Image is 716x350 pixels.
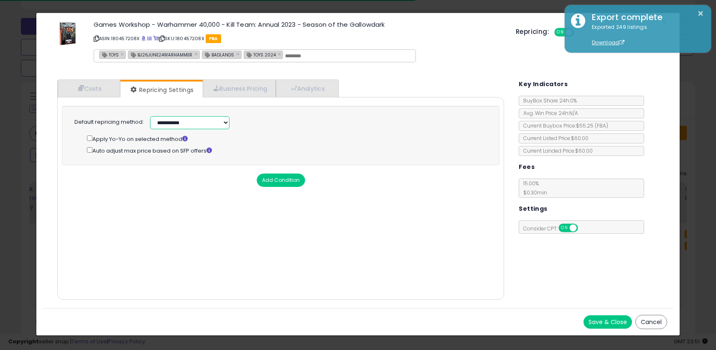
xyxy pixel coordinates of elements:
[74,118,144,126] label: Default repricing method:
[555,29,566,36] span: ON
[586,23,705,47] div: Exported 249 listings.
[519,204,547,214] h5: Settings
[586,11,705,23] div: Export complete
[206,34,221,43] span: FBA
[203,80,276,97] a: Business Pricing
[276,80,338,97] a: Analytics
[519,162,535,172] h5: Fees
[577,225,590,232] span: OFF
[87,146,487,155] div: Auto adjust max price based on SFP offers
[519,122,608,129] span: Current Buybox Price:
[141,35,146,42] a: BuyBox page
[99,51,119,58] span: TOYS
[147,35,152,42] a: All offer listings
[697,8,704,19] button: ×
[94,21,503,28] h3: Games Workshop - Warhammer 40,000 - Kill Team: Annual 2023 - Season of the Gallowdark
[519,110,578,117] span: Avg. Win Price 24h: N/A
[519,189,547,196] span: $0.30 min
[635,315,667,329] button: Cancel
[560,225,570,232] span: ON
[87,134,487,143] div: Apply Yo-Yo on selected method
[56,21,80,46] img: 415kYHccstL._SL60_.jpg
[257,174,305,187] button: Add Condition
[595,122,608,129] span: ( FBA )
[278,50,283,58] a: ×
[244,51,276,58] span: TOYS 2024
[153,35,158,42] a: Your listing only
[128,51,192,58] span: BJ26JUNE24WARHAMMER
[94,32,503,45] p: ASIN: 180457208X | SKU: 180457208X
[194,50,199,58] a: ×
[121,50,126,58] a: ×
[519,147,593,154] span: Current Landed Price: $60.00
[202,51,234,58] span: BADLANDS
[120,82,202,98] a: Repricing Settings
[519,79,568,89] h5: Key Indicators
[519,135,589,142] span: Current Listed Price: $60.00
[592,39,624,46] a: Download
[519,180,547,196] span: 15.00 %
[516,28,549,35] h5: Repricing:
[58,80,120,97] a: Costs
[576,122,608,129] span: $55.25
[519,97,577,104] span: BuyBox Share 24h: 0%
[236,50,241,58] a: ×
[519,225,589,232] span: Consider CPT:
[584,315,632,329] button: Save & Close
